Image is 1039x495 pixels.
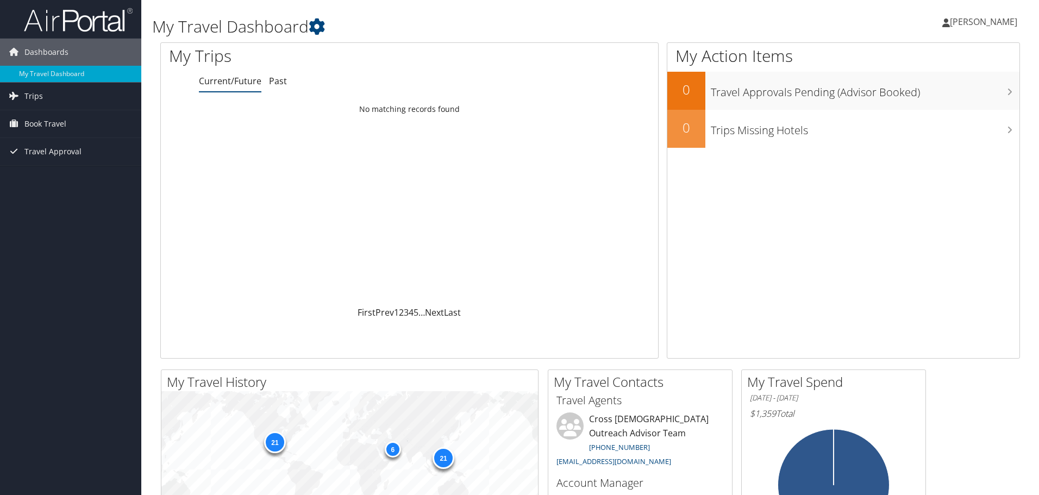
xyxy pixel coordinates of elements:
a: First [358,306,375,318]
a: Last [444,306,461,318]
h1: My Trips [169,45,443,67]
a: 4 [409,306,414,318]
td: No matching records found [161,99,658,119]
a: 5 [414,306,418,318]
a: [PHONE_NUMBER] [589,442,650,452]
a: 1 [394,306,399,318]
h2: 0 [667,118,705,137]
img: airportal-logo.png [24,7,133,33]
h6: Total [750,408,917,419]
div: 6 [384,441,400,458]
a: 3 [404,306,409,318]
span: … [418,306,425,318]
span: $1,359 [750,408,776,419]
a: Prev [375,306,394,318]
h3: Account Manager [556,475,724,491]
a: Past [269,75,287,87]
h2: My Travel History [167,373,538,391]
h1: My Action Items [667,45,1019,67]
a: 2 [399,306,404,318]
span: [PERSON_NAME] [950,16,1017,28]
a: [EMAIL_ADDRESS][DOMAIN_NAME] [556,456,671,466]
div: 21 [264,431,286,453]
span: Book Travel [24,110,66,137]
h3: Trips Missing Hotels [711,117,1019,138]
h6: [DATE] - [DATE] [750,393,917,403]
span: Trips [24,83,43,110]
span: Dashboards [24,39,68,66]
h2: My Travel Spend [747,373,925,391]
a: Current/Future [199,75,261,87]
a: 0Trips Missing Hotels [667,110,1019,148]
h2: My Travel Contacts [554,373,732,391]
div: 21 [433,447,454,469]
h3: Travel Approvals Pending (Advisor Booked) [711,79,1019,100]
a: 0Travel Approvals Pending (Advisor Booked) [667,72,1019,110]
span: Travel Approval [24,138,82,165]
h2: 0 [667,80,705,99]
li: Cross [DEMOGRAPHIC_DATA] Outreach Advisor Team [551,412,729,471]
h3: Travel Agents [556,393,724,408]
a: Next [425,306,444,318]
h1: My Travel Dashboard [152,15,736,38]
a: [PERSON_NAME] [942,5,1028,38]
